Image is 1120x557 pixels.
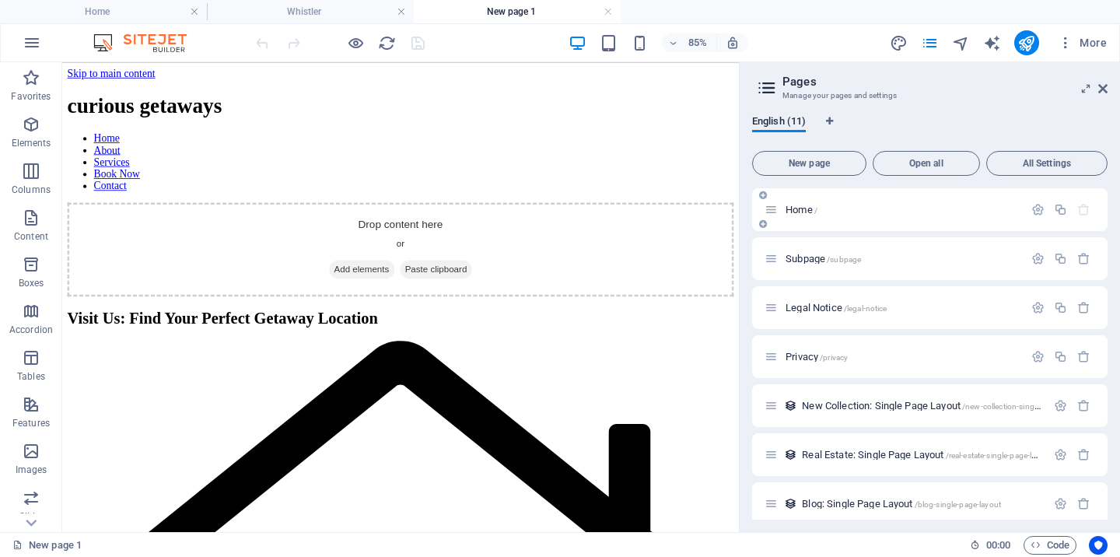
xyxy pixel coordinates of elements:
div: Real Estate: Single Page Layout/real-estate-single-page-layout [797,450,1046,460]
span: Click to open page [786,302,887,314]
div: Settings [1031,203,1045,216]
button: More [1052,30,1113,55]
div: Remove [1077,350,1090,363]
div: Legal Notice/legal-notice [781,303,1024,313]
div: This layout is used as a template for all items (e.g. a blog post) of this collection. The conten... [784,448,797,461]
h4: New page 1 [414,3,621,20]
span: /new-collection-single-page-layout [962,402,1084,411]
div: Duplicate [1054,301,1067,314]
span: Click to open page [802,449,1052,461]
div: Remove [1077,399,1090,412]
span: English (11) [752,112,806,134]
img: Editor Logo [89,33,206,52]
span: Click to open page [786,351,848,363]
i: Navigator [952,34,970,52]
button: design [890,33,908,52]
span: Home [786,204,817,215]
div: This layout is used as a template for all items (e.g. a blog post) of this collection. The conten... [784,497,797,510]
div: Home/ [781,205,1024,215]
div: Remove [1077,252,1090,265]
div: Remove [1077,497,1090,510]
p: Boxes [19,277,44,289]
span: Code [1031,536,1069,555]
h4: Whistler [207,3,414,20]
button: All Settings [986,151,1108,176]
button: publish [1014,30,1039,55]
span: Click to open page [786,253,861,264]
p: Tables [17,370,45,383]
div: Privacy/privacy [781,352,1024,362]
div: Subpage/subpage [781,254,1024,264]
div: New Collection: Single Page Layout/new-collection-single-page-layout [797,401,1046,411]
div: Duplicate [1054,350,1067,363]
div: Settings [1031,350,1045,363]
i: Design (Ctrl+Alt+Y) [890,34,908,52]
p: Columns [12,184,51,196]
div: Drop content here [6,165,790,275]
button: Code [1024,536,1076,555]
p: Favorites [11,90,51,103]
button: navigator [952,33,971,52]
div: Duplicate [1054,203,1067,216]
button: Open all [873,151,980,176]
span: /subpage [827,255,861,264]
p: Features [12,417,50,429]
p: Images [16,464,47,476]
button: 85% [662,33,717,52]
div: Settings [1054,399,1067,412]
p: Elements [12,137,51,149]
i: Reload page [378,34,396,52]
div: Settings [1031,301,1045,314]
i: Pages (Ctrl+Alt+S) [921,34,939,52]
i: Publish [1017,34,1035,52]
p: Accordion [9,324,53,336]
div: Blog: Single Page Layout/blog-single-page-layout [797,499,1046,509]
span: 00 00 [986,536,1010,555]
div: The startpage cannot be deleted [1077,203,1090,216]
div: Settings [1031,252,1045,265]
span: Open all [880,159,973,168]
h6: 85% [685,33,710,52]
span: New page [759,159,859,168]
button: Usercentrics [1089,536,1108,555]
span: /blog-single-page-layout [915,500,1001,509]
div: Settings [1054,497,1067,510]
span: Paste clipboard [397,233,483,254]
span: : [997,539,999,551]
span: /privacy [820,353,848,362]
span: /legal-notice [844,304,887,313]
h6: Session time [970,536,1011,555]
div: Language Tabs [752,115,1108,145]
button: reload [377,33,396,52]
span: All Settings [993,159,1101,168]
button: Click here to leave preview mode and continue editing [346,33,365,52]
div: Duplicate [1054,252,1067,265]
span: /real-estate-single-page-layout [946,451,1052,460]
p: Slider [19,510,44,523]
a: Click to cancel selection. Double-click to open Pages [12,536,82,555]
span: More [1058,35,1107,51]
button: pages [921,33,940,52]
div: Remove [1077,448,1090,461]
div: Remove [1077,301,1090,314]
button: text_generator [983,33,1002,52]
i: AI Writer [983,34,1001,52]
i: On resize automatically adjust zoom level to fit chosen device. [726,36,740,50]
button: New page [752,151,866,176]
span: Add elements [314,233,391,254]
span: / [814,206,817,215]
p: Content [14,230,48,243]
h2: Pages [782,75,1108,89]
div: Settings [1054,448,1067,461]
span: Blog: Single Page Layout [802,498,1001,510]
span: New Collection: Single Page Layout [802,400,1083,412]
h3: Manage your pages and settings [782,89,1076,103]
a: Skip to main content [6,6,110,19]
